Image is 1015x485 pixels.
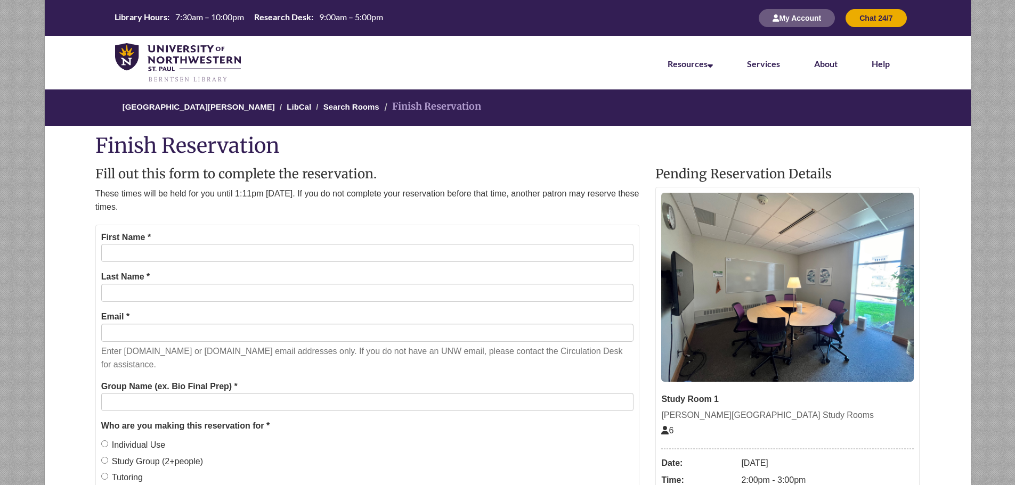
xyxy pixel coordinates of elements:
[872,59,890,69] a: Help
[741,455,914,472] dd: [DATE]
[381,99,481,114] li: Finish Reservation
[759,9,835,27] button: My Account
[287,102,311,111] a: LibCal
[661,408,914,422] div: [PERSON_NAME][GEOGRAPHIC_DATA] Study Rooms
[101,419,634,433] legend: Who are you making this reservation for *
[101,471,143,484] label: Tutoring
[101,438,166,452] label: Individual Use
[101,344,634,372] p: Enter [DOMAIN_NAME] or [DOMAIN_NAME] email addresses only. If you do not have an UNW email, pleas...
[101,310,129,324] label: Email *
[661,193,914,382] img: Study Room 1
[661,426,673,435] span: The capacity of this space
[747,59,780,69] a: Services
[110,11,387,24] table: Hours Today
[814,59,838,69] a: About
[668,59,713,69] a: Resources
[661,455,736,472] dt: Date:
[661,392,914,406] div: Study Room 1
[115,43,241,83] img: UNWSP Library Logo
[101,231,151,244] label: First Name *
[101,440,108,447] input: Individual Use
[95,167,640,181] h2: Fill out this form to complete the reservation.
[95,134,920,157] h1: Finish Reservation
[101,270,150,284] label: Last Name *
[319,12,383,22] span: 9:00am – 5:00pm
[110,11,387,25] a: Hours Today
[759,13,835,22] a: My Account
[101,380,238,393] label: Group Name (ex. Bio Final Prep) *
[175,12,244,22] span: 7:30am – 10:00pm
[250,11,315,23] th: Research Desk:
[95,187,640,214] p: These times will be held for you until 1:11pm [DATE]. If you do not complete your reservation bef...
[110,11,171,23] th: Library Hours:
[846,13,906,22] a: Chat 24/7
[101,457,108,464] input: Study Group (2+people)
[323,102,379,111] a: Search Rooms
[21,89,994,126] nav: Breadcrumb
[101,455,203,468] label: Study Group (2+people)
[655,167,920,181] h2: Pending Reservation Details
[846,9,906,27] button: Chat 24/7
[123,102,275,111] a: [GEOGRAPHIC_DATA][PERSON_NAME]
[101,473,108,480] input: Tutoring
